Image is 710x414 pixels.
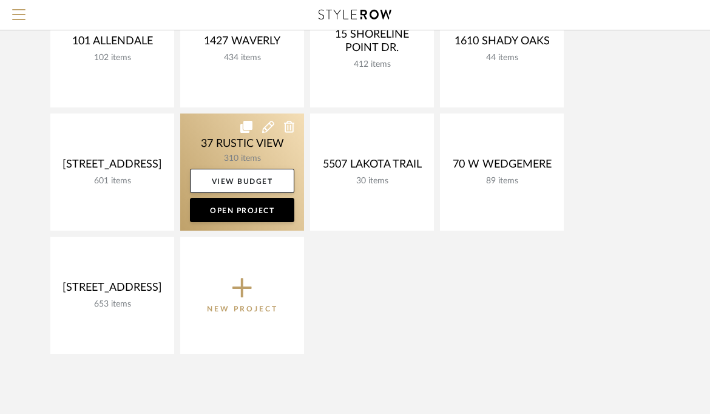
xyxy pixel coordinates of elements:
div: 5507 LAKOTA TRAIL [320,158,424,176]
div: 1610 SHADY OAKS [450,35,554,53]
button: New Project [180,237,304,354]
div: 15 SHORELINE POINT DR. [320,28,424,59]
div: [STREET_ADDRESS] [60,281,164,299]
div: 30 items [320,176,424,186]
div: 601 items [60,176,164,186]
a: View Budget [190,169,294,193]
div: 434 items [190,53,294,63]
a: Open Project [190,198,294,222]
div: 89 items [450,176,554,186]
div: 70 W WEDGEMERE [450,158,554,176]
div: 1427 WAVERLY [190,35,294,53]
div: 653 items [60,299,164,310]
p: New Project [207,303,278,315]
div: 102 items [60,53,164,63]
div: 101 ALLENDALE [60,35,164,53]
div: 44 items [450,53,554,63]
div: 412 items [320,59,424,70]
div: [STREET_ADDRESS] [60,158,164,176]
